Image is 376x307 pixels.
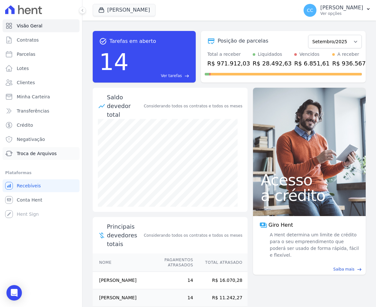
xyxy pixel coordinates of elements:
div: R$ 936.567,79 [332,59,375,68]
span: Principais devedores totais [107,222,143,248]
div: Posição de parcelas [218,37,268,45]
span: Saiba mais [333,266,354,272]
span: Parcelas [17,51,35,57]
div: Considerando todos os contratos e todos os meses [144,103,242,109]
p: [PERSON_NAME] [320,5,363,11]
span: Tarefas em aberto [109,37,156,45]
td: R$ 16.070,28 [193,272,248,289]
a: Crédito [3,119,80,132]
span: Conta Hent [17,197,42,203]
a: Lotes [3,62,80,75]
td: R$ 11.242,27 [193,289,248,307]
span: Contratos [17,37,39,43]
span: Lotes [17,65,29,72]
div: Open Intercom Messenger [6,285,22,301]
span: Negativação [17,136,45,143]
div: R$ 6.851,61 [294,59,330,68]
th: Nome [93,253,139,272]
span: Acesso [261,172,358,188]
th: Total Atrasado [193,253,248,272]
div: Plataformas [5,169,77,177]
div: 14 [99,45,129,79]
span: Recebíveis [17,183,41,189]
span: Ver tarefas [161,73,182,79]
span: Visão Geral [17,23,42,29]
span: east [184,74,189,78]
div: Vencidos [299,51,319,58]
button: CC [PERSON_NAME] Ver opções [298,1,376,19]
span: Troca de Arquivos [17,150,57,157]
a: Negativação [3,133,80,146]
td: 14 [139,289,193,307]
td: 14 [139,272,193,289]
span: east [357,267,362,272]
a: Ver tarefas east [131,73,189,79]
td: [PERSON_NAME] [93,272,139,289]
a: Saiba mais east [257,266,362,272]
a: Transferências [3,104,80,117]
a: Parcelas [3,48,80,61]
a: Troca de Arquivos [3,147,80,160]
span: Clientes [17,79,35,86]
div: A receber [337,51,359,58]
a: Minha Carteira [3,90,80,103]
a: Clientes [3,76,80,89]
a: Visão Geral [3,19,80,32]
button: [PERSON_NAME] [93,4,155,16]
span: Minha Carteira [17,94,50,100]
span: CC [307,8,313,13]
span: Giro Hent [268,221,293,229]
span: Transferências [17,108,49,114]
div: Saldo devedor total [107,93,143,119]
a: Contratos [3,34,80,46]
td: [PERSON_NAME] [93,289,139,307]
th: Pagamentos Atrasados [139,253,193,272]
span: A Hent determina um limite de crédito para o seu empreendimento que poderá ser usado de forma ráp... [268,232,359,259]
div: R$ 28.492,63 [253,59,292,68]
a: Conta Hent [3,193,80,206]
span: task_alt [99,37,107,45]
div: R$ 971.912,03 [207,59,250,68]
span: a crédito [261,188,358,203]
span: Considerando todos os contratos e todos os meses [144,233,242,238]
p: Ver opções [320,11,363,16]
div: Total a receber [207,51,250,58]
div: Liquidados [258,51,282,58]
a: Recebíveis [3,179,80,192]
span: Crédito [17,122,33,128]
